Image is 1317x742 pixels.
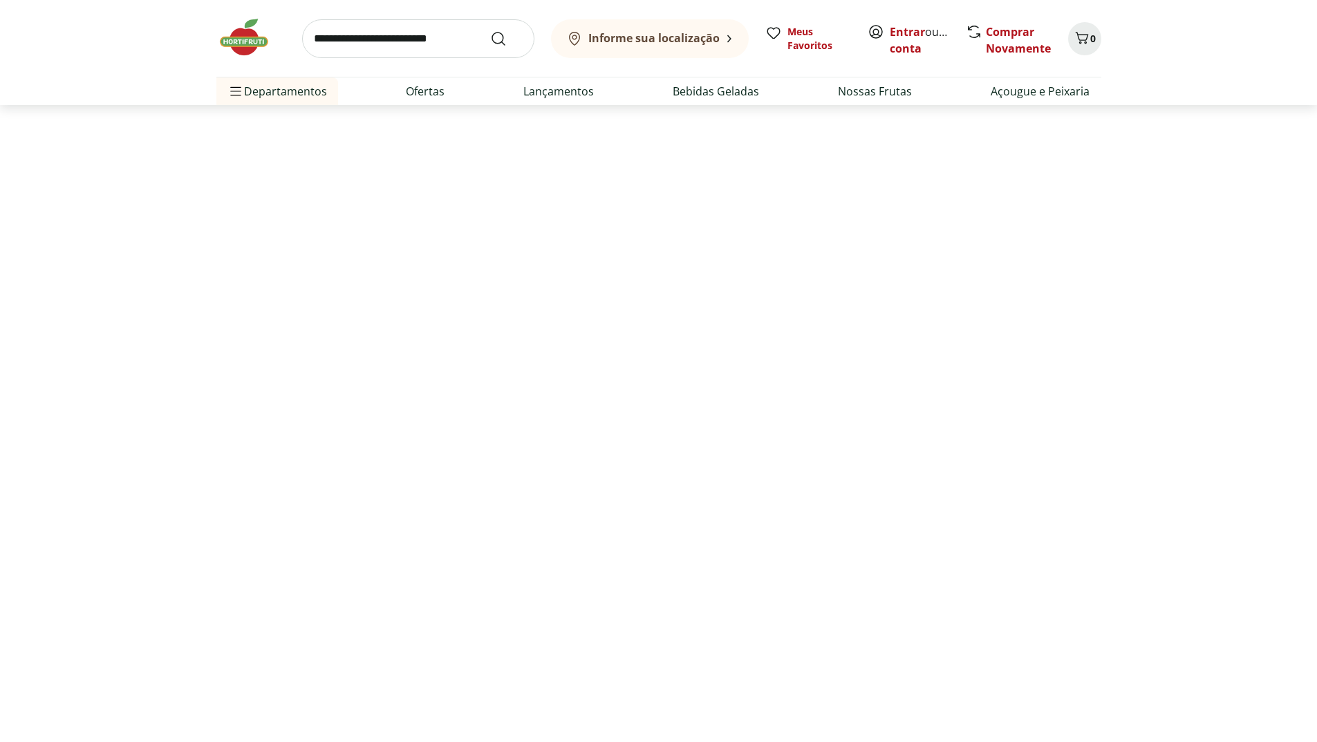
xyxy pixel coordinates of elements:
[890,24,966,56] a: Criar conta
[216,17,286,58] img: Hortifruti
[838,83,912,100] a: Nossas Frutas
[787,25,851,53] span: Meus Favoritos
[588,30,720,46] b: Informe sua localização
[523,83,594,100] a: Lançamentos
[991,83,1090,100] a: Açougue e Peixaria
[551,19,749,58] button: Informe sua localização
[986,24,1051,56] a: Comprar Novamente
[1068,22,1101,55] button: Carrinho
[227,75,244,108] button: Menu
[1090,32,1096,45] span: 0
[673,83,759,100] a: Bebidas Geladas
[890,24,951,57] span: ou
[765,25,851,53] a: Meus Favoritos
[406,83,445,100] a: Ofertas
[227,75,327,108] span: Departamentos
[302,19,534,58] input: search
[490,30,523,47] button: Submit Search
[890,24,925,39] a: Entrar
